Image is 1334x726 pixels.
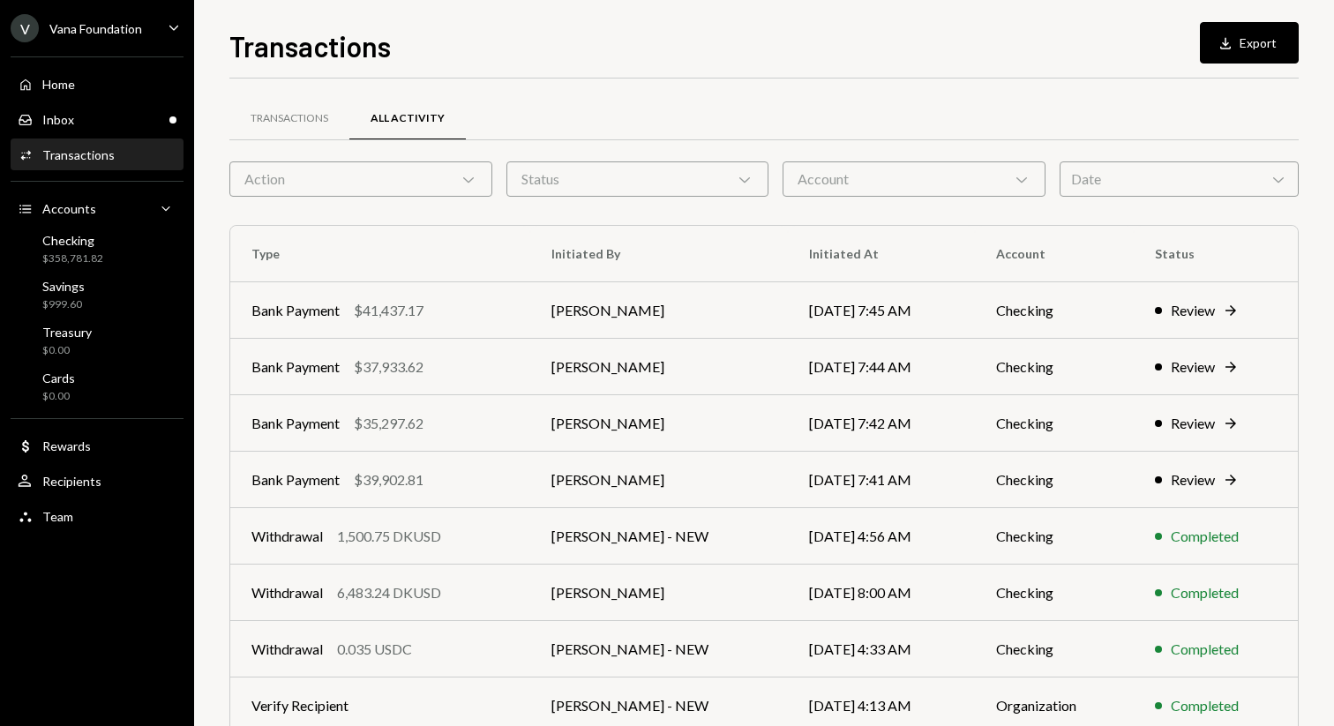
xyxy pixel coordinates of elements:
td: [DATE] 4:33 AM [788,621,975,677]
td: [PERSON_NAME] - NEW [530,508,788,565]
td: Checking [975,395,1134,452]
a: Accounts [11,192,184,224]
div: Completed [1171,639,1239,660]
td: Checking [975,339,1134,395]
div: Home [42,77,75,92]
a: Team [11,500,184,532]
td: [DATE] 7:41 AM [788,452,975,508]
th: Type [230,226,530,282]
th: Initiated At [788,226,975,282]
div: Account [783,161,1045,197]
div: $41,437.17 [354,300,423,321]
div: Inbox [42,112,74,127]
div: Savings [42,279,85,294]
div: V [11,14,39,42]
h1: Transactions [229,28,391,64]
div: Bank Payment [251,469,340,490]
div: Review [1171,413,1215,434]
td: [PERSON_NAME] [530,452,788,508]
div: Bank Payment [251,413,340,434]
a: Home [11,68,184,100]
th: Account [975,226,1134,282]
div: Withdrawal [251,582,323,603]
div: Treasury [42,325,92,340]
td: Checking [975,565,1134,621]
div: Bank Payment [251,300,340,321]
div: Checking [42,233,103,248]
div: Cards [42,370,75,385]
td: [PERSON_NAME] [530,339,788,395]
div: 0.035 USDC [337,639,412,660]
div: $39,902.81 [354,469,423,490]
div: Accounts [42,201,96,216]
div: Review [1171,356,1215,378]
td: Checking [975,282,1134,339]
div: Action [229,161,492,197]
div: Review [1171,469,1215,490]
th: Initiated By [530,226,788,282]
td: [PERSON_NAME] [530,395,788,452]
td: Checking [975,621,1134,677]
td: [DATE] 4:56 AM [788,508,975,565]
div: All Activity [371,111,445,126]
a: Cards$0.00 [11,365,184,408]
div: Recipients [42,474,101,489]
div: $358,781.82 [42,251,103,266]
div: Completed [1171,526,1239,547]
div: $37,933.62 [354,356,423,378]
th: Status [1134,226,1298,282]
td: [PERSON_NAME] - NEW [530,621,788,677]
div: $0.00 [42,389,75,404]
div: Completed [1171,582,1239,603]
a: All Activity [349,96,466,141]
div: Withdrawal [251,639,323,660]
div: 6,483.24 DKUSD [337,582,441,603]
a: Transactions [229,96,349,141]
div: Status [506,161,769,197]
div: Team [42,509,73,524]
div: $0.00 [42,343,92,358]
div: $35,297.62 [354,413,423,434]
a: Treasury$0.00 [11,319,184,362]
td: [PERSON_NAME] [530,282,788,339]
td: Checking [975,452,1134,508]
a: Recipients [11,465,184,497]
div: 1,500.75 DKUSD [337,526,441,547]
div: Withdrawal [251,526,323,547]
div: $999.60 [42,297,85,312]
div: Rewards [42,438,91,453]
td: [DATE] 7:45 AM [788,282,975,339]
div: Transactions [251,111,328,126]
div: Date [1060,161,1299,197]
a: Rewards [11,430,184,461]
div: Completed [1171,695,1239,716]
a: Inbox [11,103,184,135]
button: Export [1200,22,1299,64]
div: Bank Payment [251,356,340,378]
a: Transactions [11,138,184,170]
div: Transactions [42,147,115,162]
a: Checking$358,781.82 [11,228,184,270]
div: Vana Foundation [49,21,142,36]
td: [DATE] 7:44 AM [788,339,975,395]
td: [PERSON_NAME] [530,565,788,621]
a: Savings$999.60 [11,273,184,316]
td: Checking [975,508,1134,565]
td: [DATE] 8:00 AM [788,565,975,621]
div: Review [1171,300,1215,321]
td: [DATE] 7:42 AM [788,395,975,452]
